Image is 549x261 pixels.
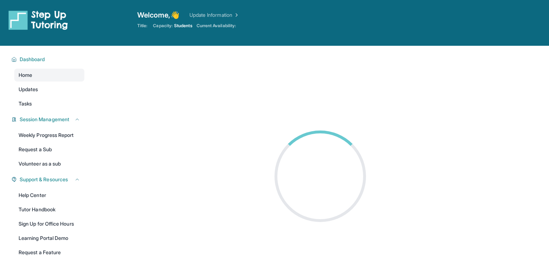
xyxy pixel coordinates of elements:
[20,116,69,123] span: Session Management
[14,203,84,216] a: Tutor Handbook
[14,83,84,96] a: Updates
[19,100,32,107] span: Tasks
[14,69,84,82] a: Home
[197,23,236,29] span: Current Availability:
[14,217,84,230] a: Sign Up for Office Hours
[17,116,80,123] button: Session Management
[137,23,147,29] span: Title:
[153,23,173,29] span: Capacity:
[232,11,239,19] img: Chevron Right
[19,86,38,93] span: Updates
[174,23,192,29] span: Students
[14,143,84,156] a: Request a Sub
[9,10,68,30] img: logo
[14,157,84,170] a: Volunteer as a sub
[17,56,80,63] button: Dashboard
[20,176,68,183] span: Support & Resources
[14,129,84,142] a: Weekly Progress Report
[14,97,84,110] a: Tasks
[17,176,80,183] button: Support & Resources
[189,11,239,19] a: Update Information
[14,232,84,245] a: Learning Portal Demo
[19,72,32,79] span: Home
[137,10,179,20] span: Welcome, 👋
[14,246,84,259] a: Request a Feature
[14,189,84,202] a: Help Center
[20,56,45,63] span: Dashboard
